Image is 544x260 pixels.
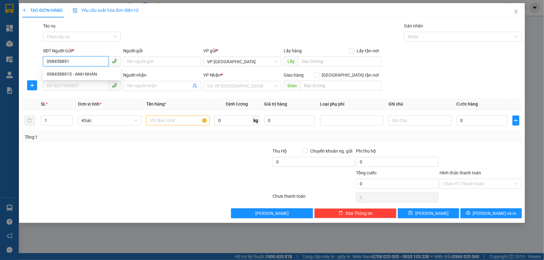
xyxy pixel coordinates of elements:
[284,81,300,91] span: Giao
[207,57,277,66] span: VP Xuân Giang
[43,47,121,54] div: SĐT Người Gửi
[314,208,397,218] button: deleteXóa Thông tin
[513,116,519,125] button: plus
[284,56,298,66] span: Lấy
[204,47,281,54] div: VP gửi
[386,98,454,110] th: Ghi chú
[284,48,302,53] span: Lấy hàng
[345,210,373,217] span: Xóa Thông tin
[146,102,166,106] span: Tên hàng
[513,118,519,123] span: plus
[226,102,248,106] span: Định lượng
[298,56,382,66] input: Dọc đường
[398,208,459,218] button: save[PERSON_NAME]
[43,23,55,28] label: Tác vụ
[22,8,63,13] span: TẠO ĐƠN HÀNG
[231,208,313,218] button: [PERSON_NAME]
[253,116,259,125] span: kg
[508,3,525,21] button: Close
[514,9,519,14] span: close
[440,170,481,175] label: Hình thức thanh toán
[356,148,438,157] div: Phí thu hộ
[388,116,452,125] input: Ghi Chú
[73,8,78,13] img: icon
[320,72,382,78] span: [GEOGRAPHIC_DATA] tận nơi
[41,102,46,106] span: SL
[272,149,287,154] span: Thu Hộ
[73,8,138,13] span: Yêu cầu xuất hóa đơn điện tử
[284,73,304,78] span: Giao hàng
[27,83,37,88] span: plus
[192,83,197,88] span: user-add
[47,71,117,78] div: 0984588915 - ANH NHÂN
[82,116,137,125] span: Khác
[123,72,201,78] div: Người nhận
[473,210,517,217] span: [PERSON_NAME] và In
[25,134,210,140] div: Tổng: 1
[123,47,201,54] div: Người gửi
[318,98,386,110] th: Loại phụ phí
[255,210,289,217] span: [PERSON_NAME]
[27,80,37,90] button: plus
[356,170,377,175] span: Tổng cước
[300,81,382,91] input: Dọc đường
[404,23,423,28] label: Gán nhãn
[354,47,382,54] span: Lấy tận nơi
[339,211,343,216] span: delete
[408,211,413,216] span: save
[308,148,355,154] span: Chuyển khoản ng. gửi
[264,116,315,125] input: 0
[460,208,522,218] button: printer[PERSON_NAME] và In
[457,102,478,106] span: Cước hàng
[415,210,449,217] span: [PERSON_NAME]
[204,73,221,78] span: VP Nhận
[264,102,287,106] span: Giá trị hàng
[22,8,26,12] span: plus
[466,211,470,216] span: printer
[25,116,35,125] button: delete
[146,116,209,125] input: VD: Bàn, Ghế
[78,102,101,106] span: Đơn vị tính
[112,59,117,64] span: phone
[112,83,117,88] span: phone
[272,193,356,204] div: Chưa thanh toán
[43,69,121,79] div: 0984588915 - ANH NHÂN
